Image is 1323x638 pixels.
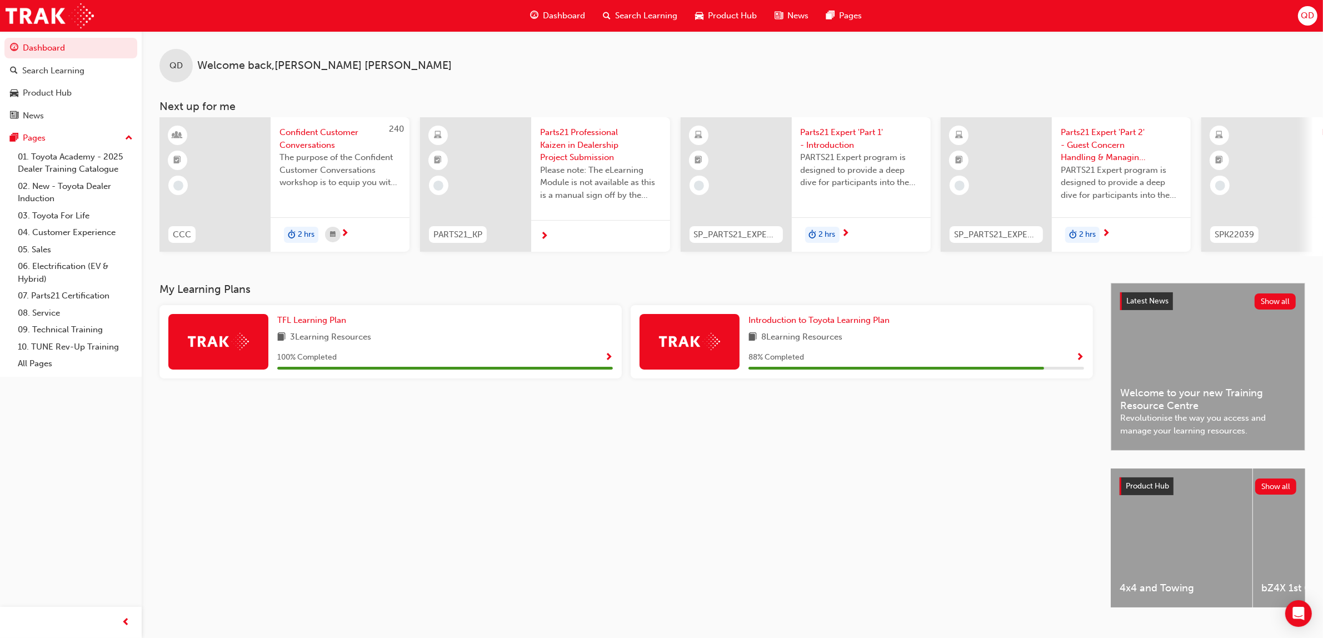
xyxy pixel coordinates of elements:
[681,117,931,252] a: SP_PARTS21_EXPERTP1_1223_ELParts21 Expert 'Part 1' - IntroductionPARTS21 Expert program is design...
[277,315,346,325] span: TFL Learning Plan
[10,111,18,121] span: news-icon
[695,9,703,23] span: car-icon
[748,351,804,364] span: 88 % Completed
[159,283,1093,296] h3: My Learning Plans
[277,331,286,345] span: book-icon
[1076,351,1084,365] button: Show Progress
[4,38,137,58] a: Dashboard
[188,333,249,350] img: Trak
[659,333,720,350] img: Trak
[605,353,613,363] span: Show Progress
[819,228,836,241] span: 2 hrs
[801,126,922,151] span: Parts21 Expert 'Part 1' - Introduction
[13,207,137,225] a: 03. Toyota For Life
[122,616,131,630] span: prev-icon
[290,331,371,345] span: 3 Learning Resources
[279,151,401,189] span: The purpose of the Confident Customer Conversations workshop is to equip you with tools to commun...
[708,9,757,22] span: Product Hub
[434,128,442,143] span: learningResourceType_ELEARNING-icon
[13,287,137,305] a: 07. Parts21 Certification
[4,36,137,128] button: DashboardSearch LearningProduct HubNews
[13,305,137,322] a: 08. Service
[298,228,314,241] span: 2 hrs
[10,88,18,98] span: car-icon
[530,9,538,23] span: guage-icon
[4,83,137,103] a: Product Hub
[125,131,133,146] span: up-icon
[1126,481,1169,491] span: Product Hub
[941,117,1191,252] a: SP_PARTS21_EXPERTP2_1223_ELParts21 Expert 'Part 2' - Guest Concern Handling & Managing ConflictPA...
[173,181,183,191] span: learningRecordVerb_NONE-icon
[433,181,443,191] span: learningRecordVerb_NONE-icon
[540,126,661,164] span: Parts21 Professional Kaizen in Dealership Project Submission
[1069,228,1077,242] span: duration-icon
[1285,600,1312,627] div: Open Intercom Messenger
[10,43,18,53] span: guage-icon
[766,4,817,27] a: news-iconNews
[197,59,452,72] span: Welcome back , [PERSON_NAME] [PERSON_NAME]
[695,128,702,143] span: learningResourceType_ELEARNING-icon
[787,9,808,22] span: News
[826,9,835,23] span: pages-icon
[174,128,182,143] span: learningResourceType_INSTRUCTOR_LED-icon
[434,153,442,168] span: booktick-icon
[13,338,137,356] a: 10. TUNE Rev-Up Training
[330,228,336,242] span: calendar-icon
[420,117,670,252] a: PARTS21_KPParts21 Professional Kaizen in Dealership Project SubmissionPlease note: The eLearning ...
[13,224,137,241] a: 04. Customer Experience
[13,241,137,258] a: 05. Sales
[4,106,137,126] a: News
[521,4,594,27] a: guage-iconDashboard
[169,59,183,72] span: QD
[603,9,611,23] span: search-icon
[1120,412,1296,437] span: Revolutionise the way you access and manage your learning resources.
[686,4,766,27] a: car-iconProduct Hub
[1301,9,1314,22] span: QD
[4,128,137,148] button: Pages
[839,9,862,22] span: Pages
[817,4,871,27] a: pages-iconPages
[23,132,46,144] div: Pages
[279,126,401,151] span: Confident Customer Conversations
[4,61,137,81] a: Search Learning
[13,355,137,372] a: All Pages
[341,229,349,239] span: next-icon
[23,87,72,99] div: Product Hub
[955,153,963,168] span: booktick-icon
[615,9,677,22] span: Search Learning
[1120,387,1296,412] span: Welcome to your new Training Resource Centre
[174,153,182,168] span: booktick-icon
[1298,6,1317,26] button: QD
[1215,228,1254,241] span: SPK22039
[694,228,778,241] span: SP_PARTS21_EXPERTP1_1223_EL
[1079,228,1096,241] span: 2 hrs
[1120,292,1296,310] a: Latest NewsShow all
[809,228,817,242] span: duration-icon
[775,9,783,23] span: news-icon
[277,351,337,364] span: 100 % Completed
[13,178,137,207] a: 02. New - Toyota Dealer Induction
[1255,293,1296,310] button: Show all
[540,164,661,202] span: Please note: The eLearning Module is not available as this is a manual sign off by the Dealer Pro...
[1120,582,1244,595] span: 4x4 and Towing
[6,3,94,28] img: Trak
[433,228,482,241] span: PARTS21_KP
[1061,164,1182,202] span: PARTS21 Expert program is designed to provide a deep dive for participants into the framework and...
[142,100,1323,113] h3: Next up for me
[748,315,890,325] span: Introduction to Toyota Learning Plan
[540,232,548,242] span: next-icon
[173,228,191,241] span: CCC
[1111,283,1305,451] a: Latest NewsShow allWelcome to your new Training Resource CentreRevolutionise the way you access a...
[159,117,410,252] a: 240CCCConfident Customer ConversationsThe purpose of the Confident Customer Conversations worksho...
[1061,126,1182,164] span: Parts21 Expert 'Part 2' - Guest Concern Handling & Managing Conflict
[1076,353,1084,363] span: Show Progress
[1102,229,1110,239] span: next-icon
[842,229,850,239] span: next-icon
[1126,296,1169,306] span: Latest News
[694,181,704,191] span: learningRecordVerb_NONE-icon
[695,153,702,168] span: booktick-icon
[955,181,965,191] span: learningRecordVerb_NONE-icon
[10,133,18,143] span: pages-icon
